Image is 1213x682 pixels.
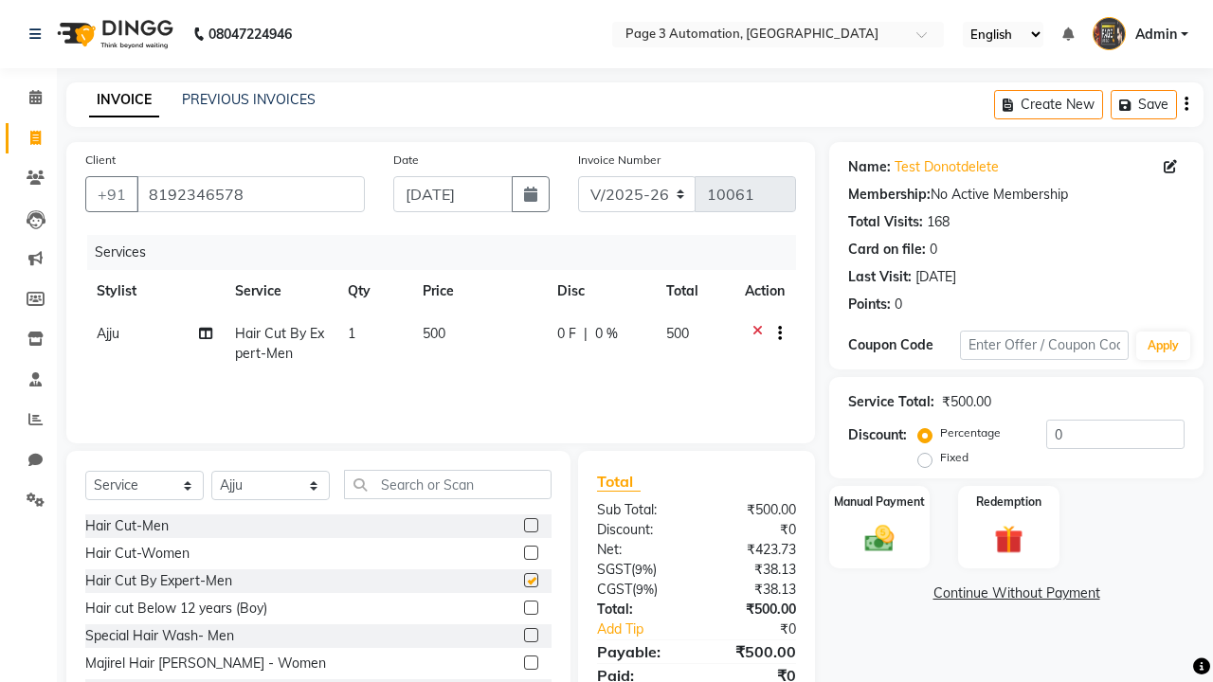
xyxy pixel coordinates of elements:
div: Sub Total: [583,500,697,520]
label: Fixed [940,449,969,466]
label: Client [85,152,116,169]
label: Invoice Number [578,152,661,169]
div: Net: [583,540,697,560]
div: Total Visits: [848,212,923,232]
span: 0 F [557,324,576,344]
th: Qty [336,270,411,313]
div: ₹500.00 [697,500,810,520]
div: Points: [848,295,891,314]
span: 9% [636,582,654,597]
div: [DATE] [915,267,956,287]
span: Total [597,472,641,492]
span: 1 [348,325,355,342]
div: ₹423.73 [697,540,810,560]
label: Manual Payment [834,494,925,511]
span: Hair Cut By Expert-Men [235,325,324,362]
span: 500 [423,325,445,342]
th: Total [655,270,733,313]
a: INVOICE [89,83,159,117]
span: Ajju [97,325,119,342]
div: Hair Cut By Expert-Men [85,571,232,591]
div: Majirel Hair [PERSON_NAME] - Women [85,654,326,673]
img: Admin [1093,17,1126,50]
div: ₹500.00 [697,640,810,663]
div: Name: [848,157,891,177]
div: 0 [895,295,902,314]
div: ( ) [583,560,697,580]
a: Test Donotdelete [895,157,999,177]
span: 0 % [595,324,618,344]
input: Search by Name/Mobile/Email/Code [136,176,365,212]
div: Services [87,235,810,270]
span: Admin [1135,25,1177,45]
span: SGST [597,561,631,578]
th: Disc [546,270,655,313]
div: Coupon Code [848,335,960,355]
img: _cash.svg [856,522,903,555]
span: | [584,324,588,344]
div: ₹0 [715,619,810,639]
button: Apply [1136,332,1190,360]
a: Add Tip [583,619,715,639]
div: 0 [930,240,937,260]
div: Membership: [848,185,931,205]
div: ₹38.13 [697,560,810,580]
span: 500 [666,325,689,342]
div: ( ) [583,580,697,600]
label: Percentage [940,424,1001,441]
label: Redemption [976,494,1041,511]
a: Continue Without Payment [833,583,1200,603]
div: Payable: [583,640,697,663]
div: 168 [927,212,950,232]
div: ₹0 [697,520,810,540]
input: Search or Scan [344,470,552,499]
div: Special Hair Wash- Men [85,626,234,646]
div: Hair Cut-Women [85,544,190,564]
div: Last Visit: [848,267,912,287]
span: 9% [635,562,653,577]
th: Price [411,270,546,313]
div: Card on file: [848,240,926,260]
div: ₹500.00 [942,392,991,412]
div: No Active Membership [848,185,1185,205]
div: Discount: [583,520,697,540]
div: Hair cut Below 12 years (Boy) [85,599,267,619]
button: +91 [85,176,138,212]
img: _gift.svg [986,522,1033,558]
th: Stylist [85,270,224,313]
div: Service Total: [848,392,934,412]
a: PREVIOUS INVOICES [182,91,316,108]
label: Date [393,152,419,169]
b: 08047224946 [208,8,292,61]
button: Create New [994,90,1103,119]
div: ₹38.13 [697,580,810,600]
th: Action [733,270,796,313]
div: Hair Cut-Men [85,516,169,536]
img: logo [48,8,178,61]
input: Enter Offer / Coupon Code [960,331,1129,360]
span: CGST [597,581,632,598]
button: Save [1111,90,1177,119]
div: Total: [583,600,697,619]
div: ₹500.00 [697,600,810,619]
th: Service [224,270,336,313]
div: Discount: [848,425,907,445]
